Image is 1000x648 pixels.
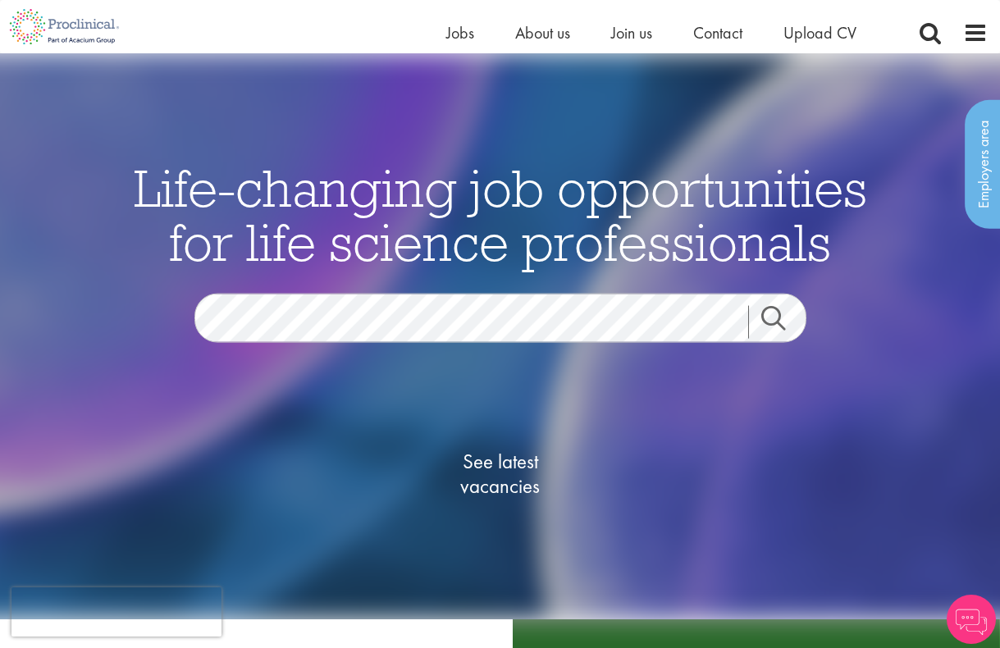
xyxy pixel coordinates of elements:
[693,22,742,43] a: Contact
[418,383,582,564] a: See latestvacancies
[611,22,652,43] a: Join us
[134,154,867,274] span: Life-changing job opportunities for life science professionals
[748,305,819,338] a: Job search submit button
[11,587,221,637] iframe: reCAPTCHA
[947,595,996,644] img: Chatbot
[783,22,856,43] a: Upload CV
[418,449,582,498] span: See latest vacancies
[515,22,570,43] a: About us
[446,22,474,43] a: Jobs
